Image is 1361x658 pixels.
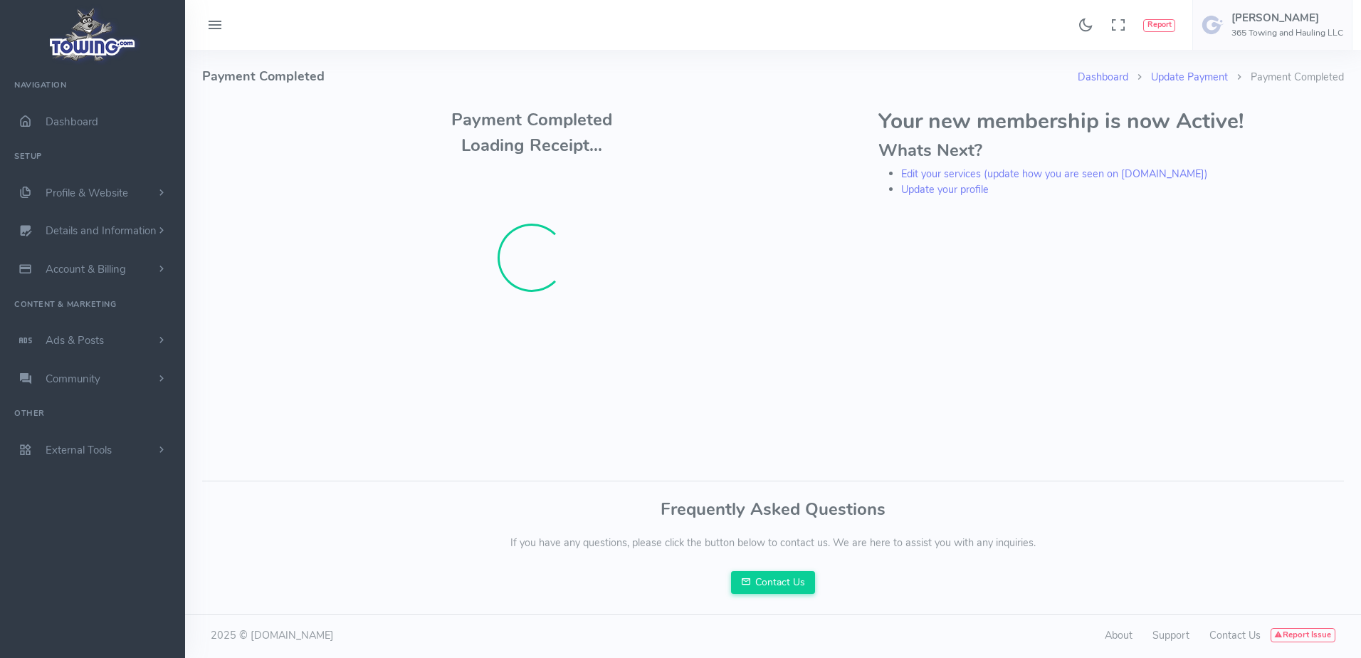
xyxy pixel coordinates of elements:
[901,182,989,197] a: Update your profile
[1105,628,1133,642] a: About
[878,110,1344,134] h2: Your new membership is now Active!
[46,262,126,276] span: Account & Billing
[878,141,1344,160] h3: Whats Next?
[1151,70,1228,84] a: Update Payment
[1143,19,1175,32] button: Report
[46,333,104,348] span: Ads & Posts
[202,536,1344,551] p: If you have any questions, please click the button below to contact us. We are here to assist you...
[46,224,157,239] span: Details and Information
[202,136,861,155] h3: Loading Receipt...
[901,167,1208,181] a: Edit your services (update how you are seen on [DOMAIN_NAME])
[731,571,815,594] a: Contact Us
[1078,70,1128,84] a: Dashboard
[1271,628,1335,642] button: Report Issue
[202,500,1344,518] h3: Frequently Asked Questions
[46,115,98,129] span: Dashboard
[1231,28,1343,38] h6: 365 Towing and Hauling LLC
[202,50,1078,103] h4: Payment Completed
[202,110,861,129] h3: Payment Completed
[202,628,773,644] div: 2025 © [DOMAIN_NAME]
[46,186,128,200] span: Profile & Website
[1228,70,1344,85] li: Payment Completed
[46,443,112,457] span: External Tools
[46,372,100,386] span: Community
[1202,14,1224,36] img: user-image
[45,4,141,65] img: logo
[1152,628,1189,642] a: Support
[1231,12,1343,23] h5: [PERSON_NAME]
[1209,628,1261,642] a: Contact Us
